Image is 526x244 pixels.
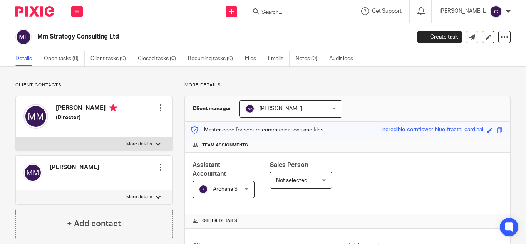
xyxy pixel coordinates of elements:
p: [PERSON_NAME] L [439,7,486,15]
h3: Client manager [193,105,231,113]
img: svg%3E [15,29,32,45]
a: Emails [268,51,290,66]
a: Client tasks (0) [90,51,132,66]
span: [PERSON_NAME] [260,106,302,111]
img: svg%3E [23,104,48,129]
h4: [PERSON_NAME] [50,163,99,172]
p: More details [126,194,152,200]
a: Recurring tasks (0) [188,51,239,66]
h2: Mm Strategy Consulting Ltd [37,33,332,41]
span: Team assignments [202,142,248,148]
img: svg%3E [245,104,255,113]
h5: (Director) [56,114,117,121]
i: Primary [109,104,117,112]
span: Get Support [372,8,402,14]
a: Create task [417,31,462,43]
a: Details [15,51,38,66]
span: Sales Person [270,162,308,168]
a: Audit logs [329,51,359,66]
a: Closed tasks (0) [138,51,182,66]
p: More details [126,141,152,147]
h4: [PERSON_NAME] [56,104,117,114]
span: Assistant Accountant [193,162,226,177]
span: Not selected [276,178,307,183]
p: Master code for secure communications and files [191,126,323,134]
a: Open tasks (0) [44,51,85,66]
img: svg%3E [23,163,42,182]
input: Search [261,9,330,16]
span: Archana S [213,187,238,192]
p: Client contacts [15,82,173,88]
a: Notes (0) [295,51,323,66]
img: Pixie [15,6,54,17]
img: svg%3E [199,185,208,194]
a: Files [245,51,262,66]
span: Other details [202,218,237,224]
h4: + Add contact [67,218,121,230]
p: More details [184,82,511,88]
div: incredible-cornflower-blue-fractal-cardinal [381,126,483,135]
img: svg%3E [490,5,502,18]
